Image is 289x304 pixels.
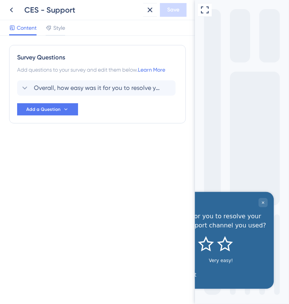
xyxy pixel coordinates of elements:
[96,44,115,61] div: Rate 4 star
[158,6,168,15] div: Close survey
[53,23,65,32] span: Style
[138,67,165,73] a: Learn More
[24,5,140,15] div: CES - Support
[77,44,96,61] div: Rate 3 star
[9,20,168,38] div: Overall, how easy was it for you to resolve your issue, regardless of the support channel you used?
[39,44,58,61] div: Rate 1 star
[72,78,101,88] button: Submit survey
[107,66,134,72] div: Very easy!
[115,44,134,61] div: Rate 5 star
[167,5,179,14] span: Save
[39,44,134,61] div: star rating
[160,3,187,17] button: Save
[58,44,77,61] div: Rate 2 star
[17,23,37,32] span: Content
[26,106,61,112] span: Add a Question
[34,83,160,93] span: Overall, how easy was it for you to resolve your issue, regardless of the support channel you used?
[17,53,178,62] div: Survey Questions
[17,65,178,74] div: Add questions to your survey and edit them below.
[39,66,66,72] div: Very hard!
[17,103,78,115] button: Add a Question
